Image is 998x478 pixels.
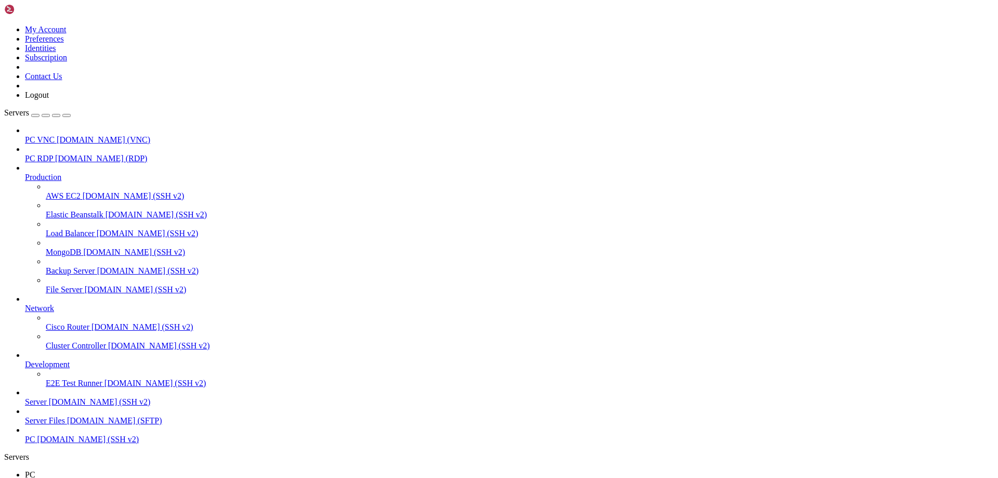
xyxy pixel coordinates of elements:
a: Preferences [25,34,64,43]
span: Servers [4,108,29,117]
span: Cluster Controller [46,341,106,350]
a: Identities [25,44,56,53]
a: Cisco Router [DOMAIN_NAME] (SSH v2) [46,322,994,332]
span: File Server [46,285,83,294]
x-row: FATAL ERROR: Host is unreachable [4,4,863,13]
li: MongoDB [DOMAIN_NAME] (SSH v2) [46,238,994,257]
span: [DOMAIN_NAME] (SSH v2) [97,266,199,275]
span: PC [25,435,35,444]
span: Backup Server [46,266,95,275]
span: [DOMAIN_NAME] (SSH v2) [106,210,207,219]
span: PC RDP [25,154,53,163]
li: Load Balancer [DOMAIN_NAME] (SSH v2) [46,219,994,238]
a: Backup Server [DOMAIN_NAME] (SSH v2) [46,266,994,276]
li: Cisco Router [DOMAIN_NAME] (SSH v2) [46,313,994,332]
li: AWS EC2 [DOMAIN_NAME] (SSH v2) [46,182,994,201]
li: Server Files [DOMAIN_NAME] (SFTP) [25,407,994,425]
span: PC VNC [25,135,55,144]
span: [DOMAIN_NAME] (RDP) [55,154,147,163]
a: PC VNC [DOMAIN_NAME] (VNC) [25,135,994,145]
a: Subscription [25,53,67,62]
a: PC RDP [DOMAIN_NAME] (RDP) [25,154,994,163]
a: Server Files [DOMAIN_NAME] (SFTP) [25,416,994,425]
span: Cisco Router [46,322,89,331]
span: MongoDB [46,248,81,256]
span: Network [25,304,54,313]
li: Server [DOMAIN_NAME] (SSH v2) [25,388,994,407]
span: [DOMAIN_NAME] (SSH v2) [83,191,185,200]
a: Contact Us [25,72,62,81]
span: Server Files [25,416,65,425]
a: Server [DOMAIN_NAME] (SSH v2) [25,397,994,407]
a: Load Balancer [DOMAIN_NAME] (SSH v2) [46,229,994,238]
span: [DOMAIN_NAME] (SSH v2) [97,229,199,238]
li: Cluster Controller [DOMAIN_NAME] (SSH v2) [46,332,994,351]
span: Elastic Beanstalk [46,210,103,219]
li: PC [DOMAIN_NAME] (SSH v2) [25,425,994,444]
span: [DOMAIN_NAME] (SFTP) [67,416,162,425]
a: Development [25,360,994,369]
a: Cluster Controller [DOMAIN_NAME] (SSH v2) [46,341,994,351]
a: Elastic Beanstalk [DOMAIN_NAME] (SSH v2) [46,210,994,219]
span: Server [25,397,47,406]
a: E2E Test Runner [DOMAIN_NAME] (SSH v2) [46,379,994,388]
span: E2E Test Runner [46,379,102,387]
a: PC [DOMAIN_NAME] (SSH v2) [25,435,994,444]
span: [DOMAIN_NAME] (SSH v2) [91,322,193,331]
span: Development [25,360,70,369]
a: Servers [4,108,71,117]
img: Shellngn [4,4,64,15]
li: Elastic Beanstalk [DOMAIN_NAME] (SSH v2) [46,201,994,219]
a: MongoDB [DOMAIN_NAME] (SSH v2) [46,248,994,257]
li: Network [25,294,994,351]
li: Production [25,163,994,294]
li: PC RDP [DOMAIN_NAME] (RDP) [25,145,994,163]
span: [DOMAIN_NAME] (SSH v2) [49,397,151,406]
a: File Server [DOMAIN_NAME] (SSH v2) [46,285,994,294]
div: (0, 1) [4,13,8,22]
span: Production [25,173,61,182]
li: E2E Test Runner [DOMAIN_NAME] (SSH v2) [46,369,994,388]
span: [DOMAIN_NAME] (SSH v2) [85,285,187,294]
li: File Server [DOMAIN_NAME] (SSH v2) [46,276,994,294]
a: Production [25,173,994,182]
li: Backup Server [DOMAIN_NAME] (SSH v2) [46,257,994,276]
span: Load Balancer [46,229,95,238]
span: [DOMAIN_NAME] (VNC) [57,135,150,144]
span: [DOMAIN_NAME] (SSH v2) [37,435,139,444]
span: [DOMAIN_NAME] (SSH v2) [104,379,206,387]
span: [DOMAIN_NAME] (SSH v2) [83,248,185,256]
a: Network [25,304,994,313]
span: [DOMAIN_NAME] (SSH v2) [108,341,210,350]
span: AWS EC2 [46,191,81,200]
a: AWS EC2 [DOMAIN_NAME] (SSH v2) [46,191,994,201]
a: Logout [25,91,49,99]
li: Development [25,351,994,388]
li: PC VNC [DOMAIN_NAME] (VNC) [25,126,994,145]
a: My Account [25,25,67,34]
div: Servers [4,453,994,462]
